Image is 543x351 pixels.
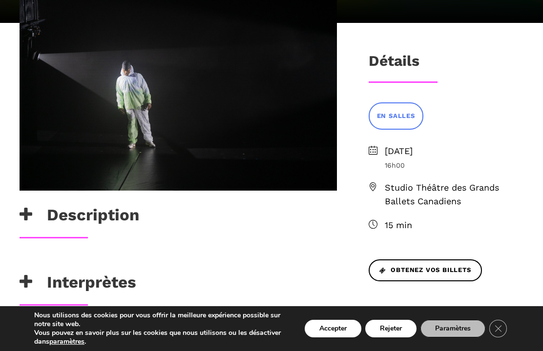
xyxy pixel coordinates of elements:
button: Rejeter [365,320,417,337]
span: [DATE] [385,144,523,158]
span: EN SALLES [377,111,415,121]
h3: Description [20,205,139,230]
h3: Interprètes [20,273,136,297]
a: Obtenez vos billets [369,259,482,281]
span: Studio Théâtre des Grands Ballets Canadiens [385,181,523,209]
button: Close GDPR Cookie Banner [489,320,507,337]
button: Accepter [305,320,361,337]
span: Obtenez vos billets [379,265,471,275]
button: paramètres [49,337,84,346]
p: Nous utilisons des cookies pour vous offrir la meilleure expérience possible sur notre site web. [34,311,287,329]
a: EN SALLES [369,102,423,129]
span: 15 min [385,218,523,233]
h3: Détails [369,52,419,77]
p: Vous pouvez en savoir plus sur les cookies que nous utilisons ou les désactiver dans . [34,329,287,346]
button: Paramètres [420,320,485,337]
span: 16h00 [385,160,523,171]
